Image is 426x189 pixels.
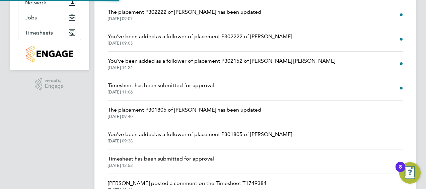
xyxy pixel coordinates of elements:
[18,10,81,25] button: Jobs
[108,33,292,46] a: You've been added as a follower of placement P302222 of [PERSON_NAME][DATE] 09:05
[108,81,214,89] span: Timesheet has been submitted for approval
[108,57,335,70] a: You've been added as a follower of placement P302152 of [PERSON_NAME] [PERSON_NAME][DATE] 14:24
[108,81,214,95] a: Timesheet has been submitted for approval[DATE] 11:06
[399,167,402,176] div: 8
[108,138,292,144] span: [DATE] 09:38
[108,65,335,70] span: [DATE] 14:24
[108,41,292,46] span: [DATE] 09:05
[45,78,64,84] span: Powered by
[108,106,261,119] a: The placement P301805 of [PERSON_NAME] has been updated[DATE] 09:40
[108,130,292,144] a: You've been added as a follower of placement P301805 of [PERSON_NAME][DATE] 09:38
[35,78,64,91] a: Powered byEngage
[18,25,81,40] button: Timesheets
[108,57,335,65] span: You've been added as a follower of placement P302152 of [PERSON_NAME] [PERSON_NAME]
[108,16,261,21] span: [DATE] 09:07
[25,29,53,36] span: Timesheets
[108,130,292,138] span: You've been added as a follower of placement P301805 of [PERSON_NAME]
[399,162,421,184] button: Open Resource Center, 8 new notifications
[108,179,267,187] span: [PERSON_NAME] posted a comment on the Timesheet T1749384
[108,33,292,41] span: You've been added as a follower of placement P302222 of [PERSON_NAME]
[45,83,64,89] span: Engage
[108,114,261,119] span: [DATE] 09:40
[108,106,261,114] span: The placement P301805 of [PERSON_NAME] has been updated
[108,155,214,163] span: Timesheet has been submitted for approval
[18,46,81,62] a: Go to home page
[26,46,73,62] img: countryside-properties-logo-retina.png
[25,14,37,21] span: Jobs
[108,8,261,21] a: The placement P302222 of [PERSON_NAME] has been updated[DATE] 09:07
[108,155,214,168] a: Timesheet has been submitted for approval[DATE] 12:52
[108,163,214,168] span: [DATE] 12:52
[108,89,214,95] span: [DATE] 11:06
[108,8,261,16] span: The placement P302222 of [PERSON_NAME] has been updated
